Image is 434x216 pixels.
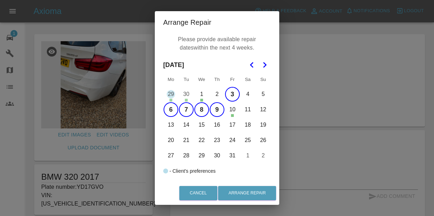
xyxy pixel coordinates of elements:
[225,87,240,102] button: Friday, October 3rd, 2025, selected
[179,87,194,102] button: Tuesday, September 30th, 2025
[225,118,240,132] button: Friday, October 17th, 2025
[255,73,271,87] th: Sunday
[194,148,209,163] button: Wednesday, October 29th, 2025
[164,118,178,132] button: Monday, October 13th, 2025
[163,73,271,163] table: October 2025
[225,73,240,87] th: Friday
[256,133,270,148] button: Sunday, October 26th, 2025
[240,133,255,148] button: Saturday, October 25th, 2025
[169,167,216,175] div: - Client's preferences
[210,118,224,132] button: Thursday, October 16th, 2025
[155,11,279,33] h2: Arrange Repair
[194,73,209,87] th: Wednesday
[256,148,270,163] button: Sunday, November 2nd, 2025
[179,133,194,148] button: Tuesday, October 21st, 2025
[179,148,194,163] button: Tuesday, October 28th, 2025
[256,102,270,117] button: Sunday, October 12th, 2025
[164,102,178,117] button: Monday, October 6th, 2025, selected
[209,73,225,87] th: Thursday
[258,59,271,71] button: Go to the Next Month
[246,59,258,71] button: Go to the Previous Month
[194,118,209,132] button: Wednesday, October 15th, 2025
[240,102,255,117] button: Saturday, October 11th, 2025
[218,186,276,200] button: Arrange Repair
[225,148,240,163] button: Friday, October 31st, 2025
[210,133,224,148] button: Thursday, October 23rd, 2025
[163,73,179,87] th: Monday
[194,133,209,148] button: Wednesday, October 22nd, 2025
[179,186,217,200] button: Cancel
[210,148,224,163] button: Thursday, October 30th, 2025
[225,133,240,148] button: Friday, October 24th, 2025
[167,33,267,54] p: Please provide available repair dates within the next 4 weeks.
[164,148,178,163] button: Monday, October 27th, 2025
[240,118,255,132] button: Saturday, October 18th, 2025
[179,118,194,132] button: Tuesday, October 14th, 2025
[256,87,270,102] button: Sunday, October 5th, 2025
[164,133,178,148] button: Monday, October 20th, 2025
[210,102,224,117] button: Thursday, October 9th, 2025, selected
[210,87,224,102] button: Thursday, October 2nd, 2025
[179,73,194,87] th: Tuesday
[194,102,209,117] button: Wednesday, October 8th, 2025, selected
[179,102,194,117] button: Tuesday, October 7th, 2025, selected
[194,87,209,102] button: Wednesday, October 1st, 2025
[240,148,255,163] button: Saturday, November 1st, 2025
[240,87,255,102] button: Saturday, October 4th, 2025
[163,57,184,73] span: [DATE]
[240,73,255,87] th: Saturday
[164,87,178,102] button: Monday, September 29th, 2025
[225,102,240,117] button: Friday, October 10th, 2025
[256,118,270,132] button: Sunday, October 19th, 2025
